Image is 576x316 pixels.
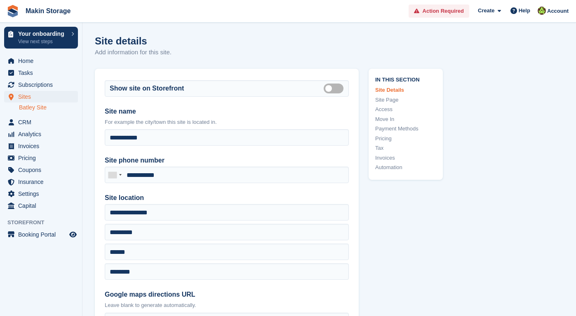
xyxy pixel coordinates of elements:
[18,229,68,240] span: Booking Portal
[19,104,78,112] a: Batley Site
[4,55,78,67] a: menu
[95,35,172,46] h1: Site details
[4,140,78,152] a: menu
[18,116,68,128] span: CRM
[4,229,78,240] a: menu
[4,152,78,164] a: menu
[4,164,78,176] a: menu
[4,27,78,49] a: Your onboarding View next steps
[105,193,349,203] label: Site location
[105,118,349,126] p: For example the city/town this site is located in.
[478,7,494,15] span: Create
[105,107,349,116] label: Site name
[22,4,74,18] a: Makin Storage
[4,116,78,128] a: menu
[18,140,68,152] span: Invoices
[7,218,82,227] span: Storefront
[18,128,68,140] span: Analytics
[4,79,78,91] a: menu
[519,7,530,15] span: Help
[18,31,67,37] p: Your onboarding
[4,91,78,102] a: menu
[375,105,436,114] a: Access
[375,144,436,152] a: Tax
[110,84,184,93] label: Show site on Storefront
[18,55,68,67] span: Home
[18,38,67,45] p: View next steps
[538,7,546,15] img: Makin Storage Team
[18,188,68,200] span: Settings
[18,67,68,79] span: Tasks
[7,5,19,17] img: stora-icon-8386f47178a22dfd0bd8f6a31ec36ba5ce8667c1dd55bd0f319d3a0aa187defe.svg
[324,88,347,89] label: Is public
[18,152,68,164] span: Pricing
[547,7,569,15] span: Account
[105,290,349,300] label: Google maps directions URL
[105,156,349,165] label: Site phone number
[375,75,436,83] span: In this section
[375,86,436,94] a: Site Details
[4,128,78,140] a: menu
[4,67,78,79] a: menu
[375,125,436,133] a: Payment Methods
[409,5,469,18] a: Action Required
[4,176,78,188] a: menu
[423,7,464,15] span: Action Required
[375,154,436,162] a: Invoices
[375,115,436,123] a: Move In
[375,96,436,104] a: Site Page
[375,135,436,143] a: Pricing
[18,79,68,91] span: Subscriptions
[18,164,68,176] span: Coupons
[18,200,68,211] span: Capital
[4,200,78,211] a: menu
[95,48,172,57] p: Add information for this site.
[105,301,349,309] p: Leave blank to generate automatically.
[4,188,78,200] a: menu
[375,163,436,172] a: Automation
[18,91,68,102] span: Sites
[18,176,68,188] span: Insurance
[68,230,78,239] a: Preview store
